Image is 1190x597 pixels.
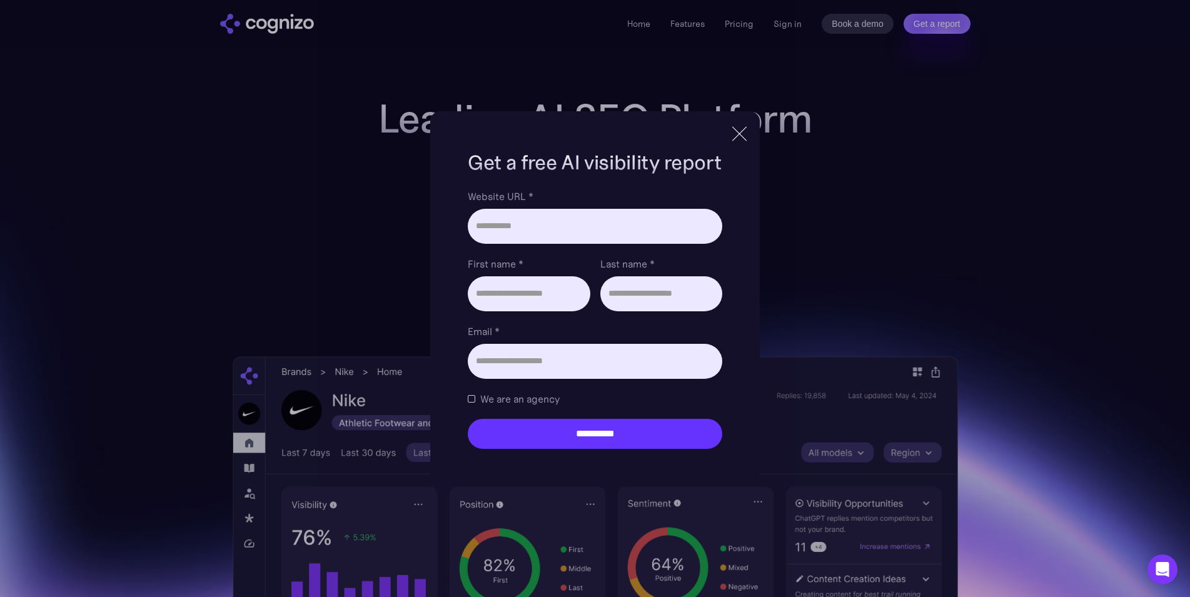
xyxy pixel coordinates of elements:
div: Open Intercom Messenger [1147,554,1177,584]
label: Last name * [600,256,722,271]
label: Email * [468,324,722,339]
label: First name * [468,256,590,271]
label: Website URL * [468,189,722,204]
span: We are an agency [480,391,560,406]
form: Brand Report Form [468,189,722,449]
h1: Get a free AI visibility report [468,149,722,176]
